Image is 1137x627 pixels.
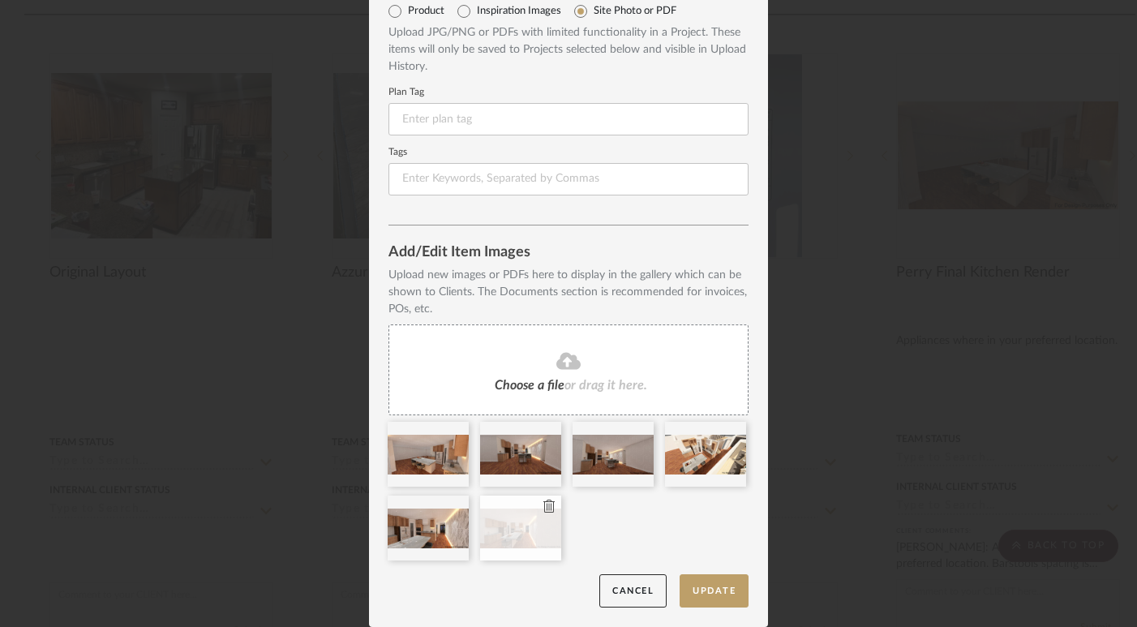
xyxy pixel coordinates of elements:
div: Upload JPG/PNG or PDFs with limited functionality in a Project. These items will only be saved to... [388,24,749,75]
div: Upload new images or PDFs here to display in the gallery which can be shown to Clients. The Docum... [388,267,749,318]
label: Tags [388,148,749,157]
button: Update [680,574,749,608]
button: Cancel [599,574,667,608]
label: Plan Tag [388,88,749,97]
input: Enter plan tag [388,103,749,135]
label: Site Photo or PDF [594,5,676,18]
span: Choose a file [495,379,564,392]
span: or drag it here. [564,379,647,392]
div: Add/Edit Item Images [388,245,749,261]
input: Enter Keywords, Separated by Commas [388,163,749,195]
label: Inspiration Images [477,5,561,18]
label: Product [408,5,444,18]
